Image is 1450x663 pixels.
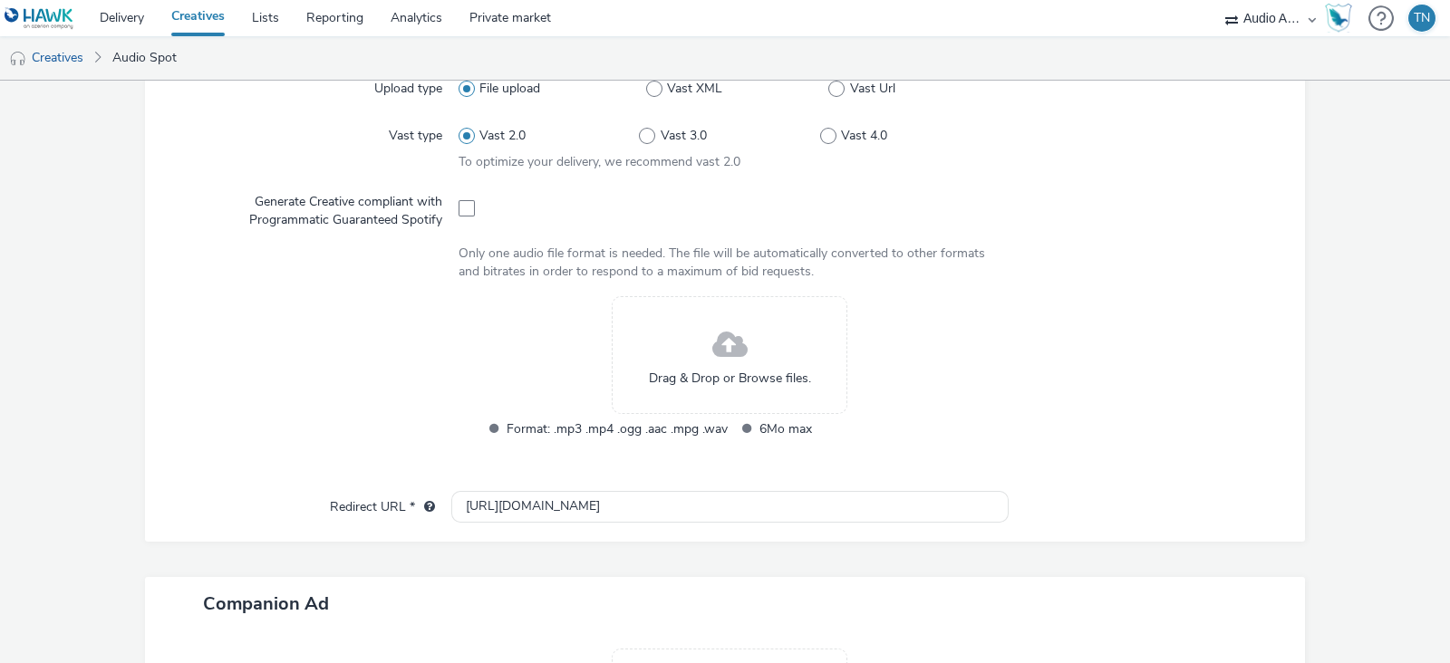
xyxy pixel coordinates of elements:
label: Generate Creative compliant with Programmatic Guaranteed Spotify [178,186,449,230]
span: Vast Url [850,80,895,98]
label: Vast type [382,120,449,145]
img: audio [9,50,27,68]
div: URL will be used as a validation URL with some SSPs and it will be the redirection URL of your cr... [415,498,435,516]
span: File upload [479,80,540,98]
span: Vast 2.0 [479,127,526,145]
img: Hawk Academy [1325,4,1352,33]
input: url... [451,491,1009,523]
span: To optimize your delivery, we recommend vast 2.0 [459,153,740,170]
span: Companion Ad [203,591,329,616]
label: Upload type [367,72,449,98]
div: Only one audio file format is needed. The file will be automatically converted to other formats a... [459,245,1001,282]
span: 6Mo max [759,418,981,439]
img: undefined Logo [5,7,74,30]
a: Hawk Academy [1325,4,1359,33]
span: Vast 4.0 [841,127,887,145]
span: Vast XML [667,80,722,98]
span: Vast 3.0 [661,127,707,145]
span: Drag & Drop or Browse files. [649,370,811,388]
label: Redirect URL * [323,491,442,516]
div: TN [1414,5,1430,32]
span: Format: .mp3 .mp4 .ogg .aac .mpg .wav [507,418,728,439]
a: Audio Spot [103,36,186,80]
